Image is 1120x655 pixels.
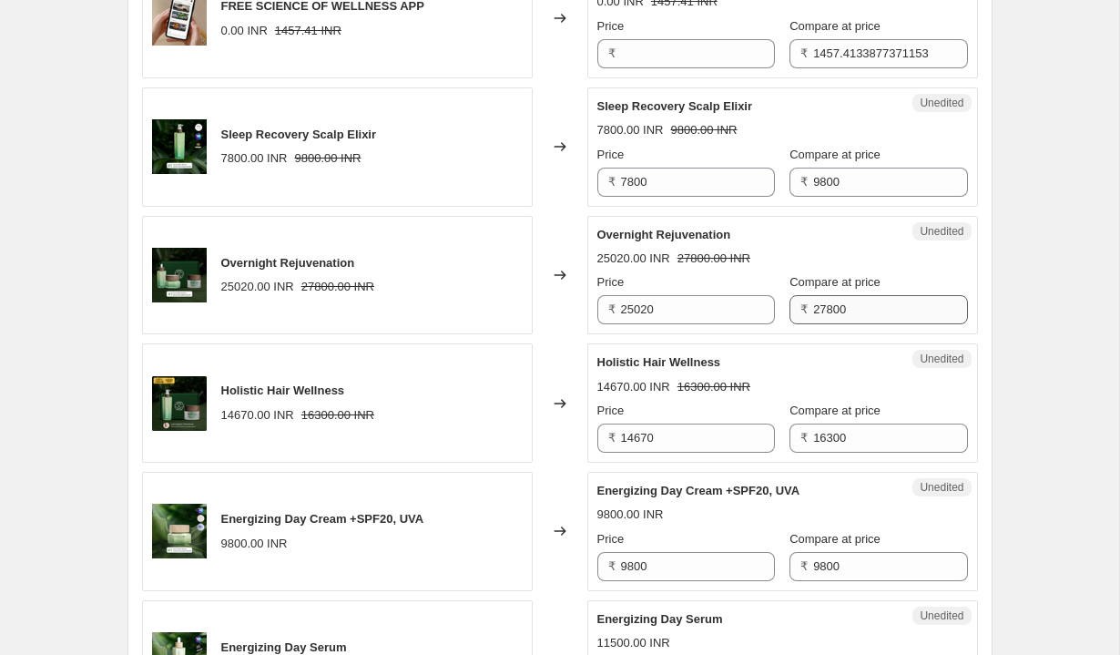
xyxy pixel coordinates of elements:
[221,278,294,296] div: 25020.00 INR
[597,634,670,652] div: 11500.00 INR
[597,148,625,161] span: Price
[608,46,616,60] span: ₹
[608,302,616,316] span: ₹
[301,406,374,425] strike: 16300.00 INR
[597,378,670,396] div: 14670.00 INR
[221,128,377,141] span: Sleep Recovery Scalp Elixir
[800,302,808,316] span: ₹
[597,612,723,626] span: Energizing Day Serum
[597,19,625,33] span: Price
[301,278,374,296] strike: 27800.00 INR
[789,404,881,417] span: Compare at price
[597,275,625,289] span: Price
[152,376,207,431] img: HolisticHairWellnessEnglish_f51d8b2f-646d-44a9-b8ed-0d2e3b2ba316_80x.jpg
[677,378,750,396] strike: 16300.00 INR
[608,431,616,445] span: ₹
[597,121,664,139] div: 7800.00 INR
[671,121,738,139] strike: 9800.00 INR
[597,250,670,268] div: 25020.00 INR
[920,224,963,239] span: Unedited
[789,532,881,546] span: Compare at price
[221,640,347,654] span: Energizing Day Serum
[597,484,800,497] span: Energizing Day Cream +SPF20, UVA
[597,99,753,113] span: Sleep Recovery Scalp Elixir
[800,46,808,60] span: ₹
[789,19,881,33] span: Compare at price
[597,532,625,546] span: Price
[221,384,345,397] span: Holistic Hair Wellness
[920,609,963,623] span: Unedited
[597,355,721,369] span: Holistic Hair Wellness
[221,256,355,270] span: Overnight Rejuvenation
[800,431,808,445] span: ₹
[920,96,963,110] span: Unedited
[152,119,207,174] img: NightScalpElixirEnglish_2_80x.png
[920,480,963,495] span: Unedited
[597,506,664,524] div: 9800.00 INR
[608,559,616,573] span: ₹
[152,504,207,558] img: DayCreamEnglish_80x.png
[789,148,881,161] span: Compare at price
[221,512,424,526] span: Energizing Day Cream +SPF20, UVA
[221,22,268,40] div: 0.00 INR
[295,149,361,168] strike: 9800.00 INR
[789,275,881,289] span: Compare at price
[152,248,207,302] img: OvernightRejunivationEnglish_80x.png
[800,175,808,189] span: ₹
[221,149,288,168] div: 7800.00 INR
[597,404,625,417] span: Price
[608,175,616,189] span: ₹
[920,352,963,366] span: Unedited
[221,535,288,553] div: 9800.00 INR
[221,406,294,425] div: 14670.00 INR
[800,559,808,573] span: ₹
[597,228,731,241] span: Overnight Rejuvenation
[677,250,750,268] strike: 27800.00 INR
[275,22,341,40] strike: 1457.41 INR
